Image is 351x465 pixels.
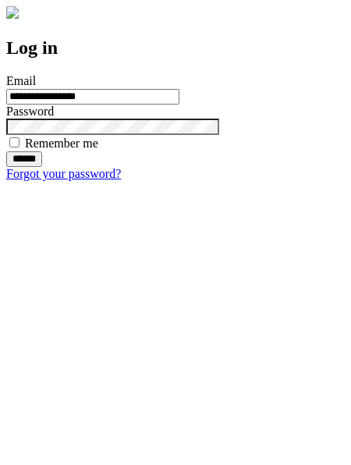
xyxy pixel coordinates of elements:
[6,6,19,19] img: logo-4e3dc11c47720685a147b03b5a06dd966a58ff35d612b21f08c02c0306f2b779.png
[25,137,98,150] label: Remember me
[6,74,36,87] label: Email
[6,105,54,118] label: Password
[6,37,345,59] h2: Log in
[6,167,121,180] a: Forgot your password?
